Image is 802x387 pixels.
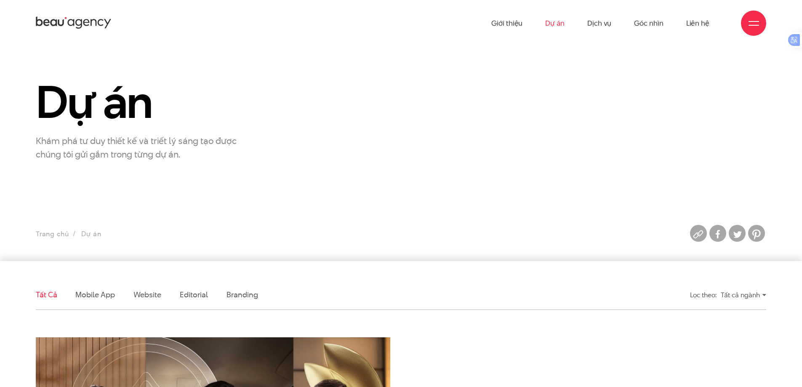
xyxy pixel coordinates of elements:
[36,134,246,161] p: Khám phá tư duy thiết kế và triết lý sáng tạo được chúng tôi gửi gắm trong từng dự án.
[36,289,57,300] a: Tất cả
[36,78,265,126] h1: Dự án
[690,288,717,302] div: Lọc theo:
[180,289,208,300] a: Editorial
[75,289,115,300] a: Mobile app
[721,288,766,302] div: Tất cả ngành
[133,289,161,300] a: Website
[226,289,258,300] a: Branding
[36,229,69,239] a: Trang chủ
